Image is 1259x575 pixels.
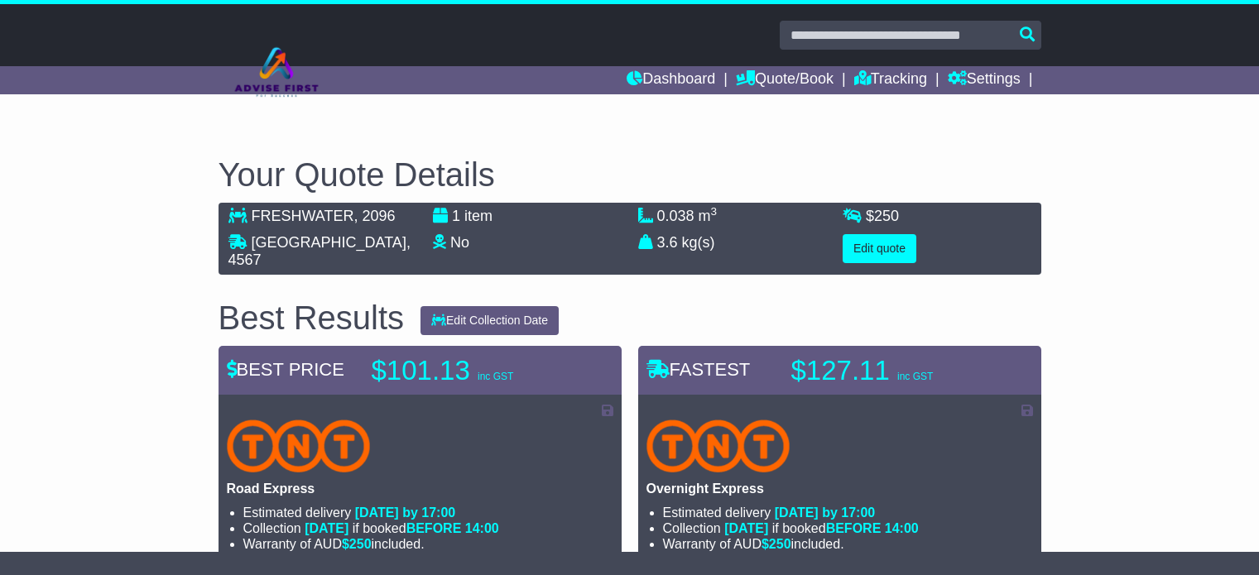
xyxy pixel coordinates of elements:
span: if booked [305,521,498,535]
a: Tracking [854,66,927,94]
span: 14:00 [885,521,919,535]
span: [DATE] by 17:00 [775,506,876,520]
a: Quote/Book [736,66,834,94]
li: Warranty of AUD included. [663,536,1033,552]
img: TNT Domestic: Overnight Express [646,419,790,472]
h2: Your Quote Details [219,156,1041,193]
p: $101.13 [372,354,579,387]
a: Settings [948,66,1021,94]
sup: 3 [711,205,718,218]
li: Estimated delivery [243,505,613,520]
p: $127.11 [791,354,998,387]
span: No [450,234,469,251]
span: $ [866,208,899,224]
span: 3.6 [657,234,678,251]
span: if booked [724,521,918,535]
span: FASTEST [646,359,751,380]
li: Estimated delivery [663,505,1033,520]
span: m [699,208,718,224]
div: Best Results [210,299,413,336]
span: , 2096 [354,208,396,224]
span: 250 [874,208,899,224]
span: 0.038 [657,208,694,224]
p: Road Express [227,481,613,496]
span: inc GST [478,371,513,382]
span: 14:00 [465,521,499,535]
a: Dashboard [627,66,715,94]
li: Collection [243,520,613,536]
button: Edit Collection Date [420,306,559,335]
li: Collection [663,520,1033,536]
span: [DATE] by 17:00 [355,506,456,520]
span: BEST PRICE [227,359,344,380]
span: $ [342,537,372,551]
span: BEFORE [826,521,882,535]
span: item [464,208,493,224]
span: [DATE] [724,521,768,535]
li: Warranty of AUD included. [243,536,613,552]
span: inc GST [897,371,933,382]
span: $ [762,537,791,551]
span: kg(s) [682,234,715,251]
button: Edit quote [843,234,916,263]
span: 250 [349,537,372,551]
span: FRESHWATER [252,208,354,224]
span: 250 [769,537,791,551]
span: 1 [452,208,460,224]
p: Overnight Express [646,481,1033,496]
span: [DATE] [305,521,348,535]
img: TNT Domestic: Road Express [227,419,371,472]
span: BEFORE [406,521,462,535]
span: [GEOGRAPHIC_DATA] [252,234,406,251]
span: , 4567 [228,234,411,269]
